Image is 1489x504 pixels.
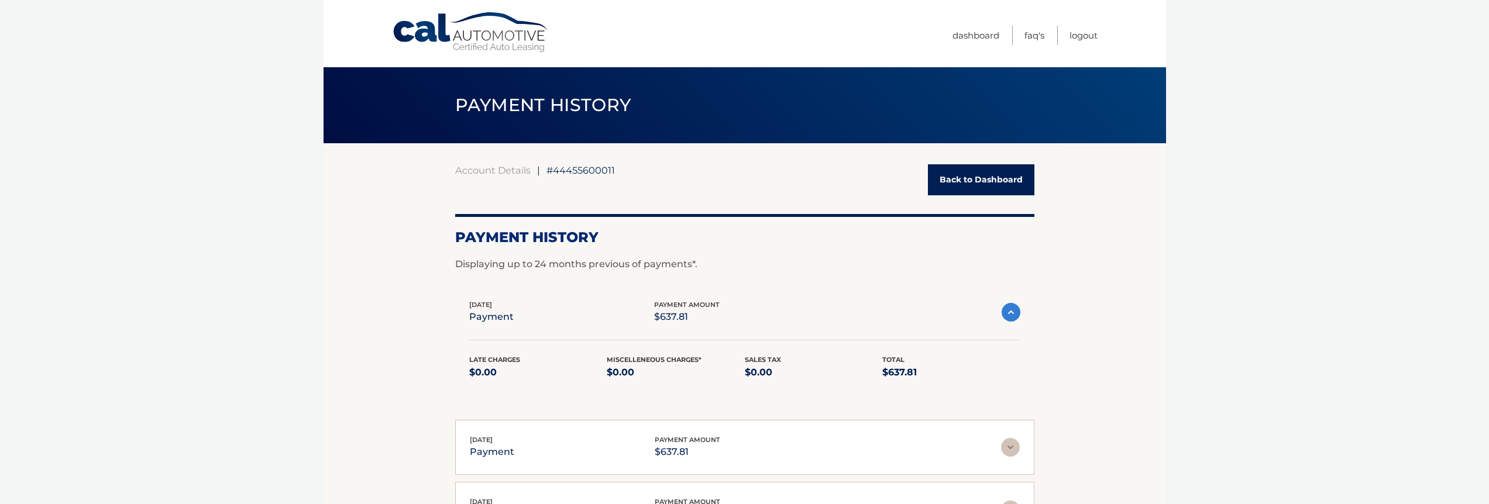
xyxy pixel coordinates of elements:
[882,364,1020,381] p: $637.81
[455,229,1034,246] h2: Payment History
[952,26,999,45] a: Dashboard
[928,164,1034,195] a: Back to Dashboard
[654,301,720,309] span: payment amount
[469,355,520,364] span: Late Charges
[469,364,607,381] p: $0.00
[455,94,631,116] span: PAYMENT HISTORY
[745,364,883,381] p: $0.00
[455,257,1034,271] p: Displaying up to 24 months previous of payments*.
[546,164,615,176] span: #44455600011
[470,436,493,444] span: [DATE]
[392,12,550,53] a: Cal Automotive
[654,309,720,325] p: $637.81
[537,164,540,176] span: |
[1024,26,1044,45] a: FAQ's
[1001,438,1020,457] img: accordion-rest.svg
[882,355,905,364] span: Total
[655,444,720,460] p: $637.81
[469,301,492,309] span: [DATE]
[1070,26,1098,45] a: Logout
[607,364,745,381] p: $0.00
[745,355,781,364] span: Sales Tax
[1002,303,1020,322] img: accordion-active.svg
[455,164,531,176] a: Account Details
[655,436,720,444] span: payment amount
[470,444,514,460] p: payment
[469,309,514,325] p: payment
[607,355,701,364] span: Miscelleneous Charges*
